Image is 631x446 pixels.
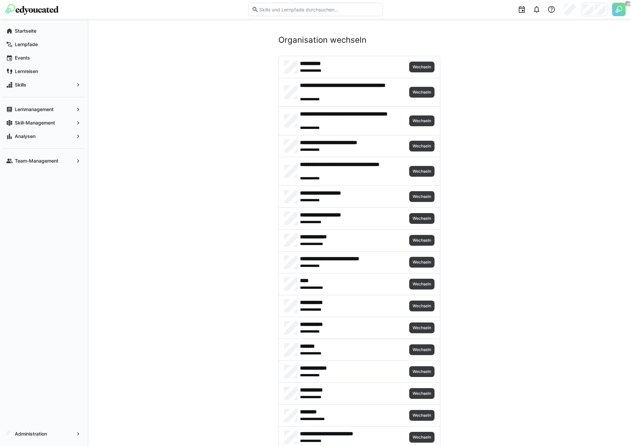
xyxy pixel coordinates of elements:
button: Wechseln [409,432,434,443]
button: Wechseln [409,62,434,72]
button: Wechseln [409,191,434,202]
h2: Organisation wechseln [278,35,440,45]
button: Wechseln [409,388,434,399]
button: Wechseln [409,166,434,177]
span: Wechseln [412,413,432,418]
span: Wechseln [412,347,432,352]
span: Wechseln [412,369,432,374]
button: Wechseln [409,115,434,126]
button: Wechseln [409,301,434,311]
span: Wechseln [412,260,432,265]
span: Wechseln [412,435,432,440]
button: Wechseln [409,410,434,421]
span: Wechseln [412,64,432,70]
span: Wechseln [412,143,432,149]
button: Wechseln [409,87,434,98]
span: Wechseln [412,391,432,396]
button: Wechseln [409,279,434,289]
button: Wechseln [409,213,434,224]
button: Wechseln [409,141,434,151]
span: Wechseln [412,238,432,243]
span: Wechseln [412,216,432,221]
button: Wechseln [409,322,434,333]
span: Wechseln [412,281,432,287]
span: Wechseln [412,169,432,174]
span: Wechseln [412,194,432,199]
span: Wechseln [412,325,432,331]
span: Wechseln [412,303,432,309]
span: Wechseln [412,118,432,124]
button: Wechseln [409,257,434,268]
input: Skills und Lernpfade durchsuchen… [259,6,379,12]
button: Wechseln [409,344,434,355]
button: Wechseln [409,235,434,246]
button: Wechseln [409,366,434,377]
span: Wechseln [412,90,432,95]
